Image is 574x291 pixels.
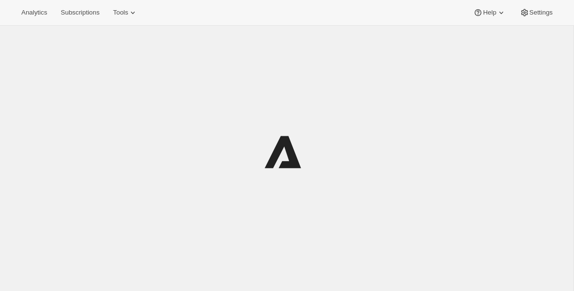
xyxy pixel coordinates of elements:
[107,6,143,19] button: Tools
[467,6,511,19] button: Help
[61,9,99,16] span: Subscriptions
[514,6,558,19] button: Settings
[113,9,128,16] span: Tools
[21,9,47,16] span: Analytics
[16,6,53,19] button: Analytics
[483,9,496,16] span: Help
[55,6,105,19] button: Subscriptions
[529,9,553,16] span: Settings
